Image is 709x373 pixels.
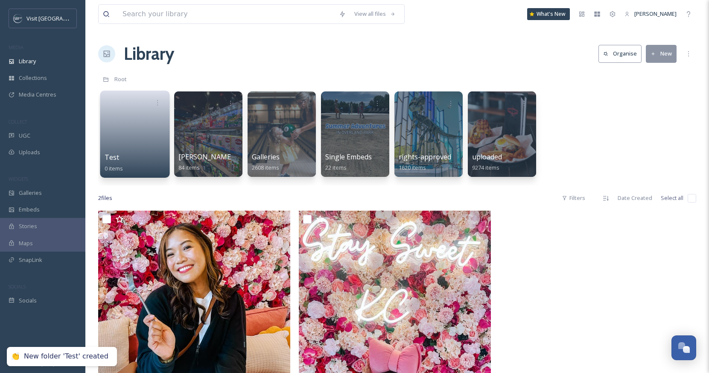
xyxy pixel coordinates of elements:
span: WIDGETS [9,176,28,182]
span: Collections [19,74,47,82]
span: 22 items [325,164,347,171]
span: 0 items [105,164,123,172]
span: UGC [19,132,30,140]
span: Library [19,57,36,65]
a: Library [124,41,174,67]
div: Filters [557,190,589,206]
a: [PERSON_NAME] Sponsored Trip84 items [178,153,285,171]
button: Open Chat [671,335,696,360]
div: Date Created [613,190,656,206]
a: Single Embeds22 items [325,153,372,171]
span: Uploads [19,148,40,156]
a: Test0 items [105,153,123,172]
a: Root [114,74,127,84]
a: What's New [527,8,570,20]
span: Galleries [252,152,280,162]
span: Galleries [19,189,42,197]
span: SOCIALS [9,283,26,290]
span: Media Centres [19,91,56,99]
input: Search your library [118,5,335,23]
span: 84 items [178,164,200,171]
span: Stories [19,222,37,230]
span: 1620 items [399,164,426,171]
span: MEDIA [9,44,23,50]
span: SnapLink [19,256,42,264]
div: 👏 [11,352,20,361]
div: New folder 'Test' created [24,352,108,361]
span: Select all [661,194,683,202]
span: Embeds [19,206,40,214]
a: Galleries2608 items [252,153,280,171]
a: uploaded9274 items [472,153,502,171]
span: uploaded [472,152,502,162]
span: 2 file s [98,194,112,202]
button: Organise [598,45,642,62]
span: Root [114,75,127,83]
span: Maps [19,239,33,247]
span: [PERSON_NAME] [634,10,677,18]
img: c3es6xdrejuflcaqpovn.png [14,14,22,23]
span: 9274 items [472,164,499,171]
a: [PERSON_NAME] [620,6,681,22]
span: Test [105,153,120,162]
span: rights-approved [399,152,451,162]
span: 2608 items [252,164,279,171]
span: Single Embeds [325,152,372,162]
span: COLLECT [9,118,27,125]
button: New [646,45,677,62]
a: rights-approved1620 items [399,153,451,171]
span: [PERSON_NAME] Sponsored Trip [178,152,285,162]
span: Visit [GEOGRAPHIC_DATA] [26,14,93,22]
a: View all files [350,6,400,22]
span: Socials [19,297,37,305]
a: Organise [598,45,646,62]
